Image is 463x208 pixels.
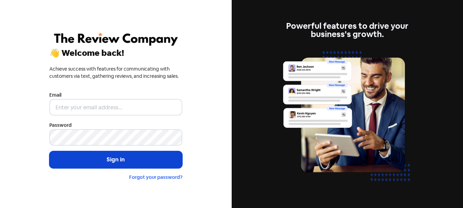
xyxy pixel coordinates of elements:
button: Sign in [49,151,182,168]
label: Email [49,91,61,99]
img: inbox [281,47,414,194]
label: Password [49,122,72,129]
div: Achieve success with features for communicating with customers via text, gathering reviews, and i... [49,65,182,80]
input: Enter your email address... [49,99,182,115]
div: Powerful features to drive your business's growth. [281,22,414,38]
div: 👋 Welcome back! [49,49,182,57]
a: Forgot your password? [129,174,182,180]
